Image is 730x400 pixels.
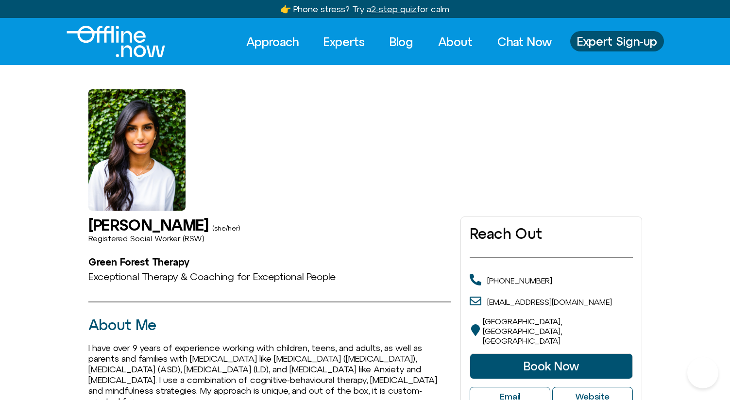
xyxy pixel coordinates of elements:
[88,317,451,333] h2: About Me
[470,226,632,242] h2: Reach Out
[371,4,417,14] u: 2-step quiz
[687,357,718,388] iframe: Botpress
[88,234,204,243] span: Registered Social Worker (RSW)
[280,4,449,14] a: 👉 Phone stress? Try a2-step quizfor calm
[238,31,307,52] a: Approach
[487,298,612,306] a: [EMAIL_ADDRESS][DOMAIN_NAME]
[315,31,373,52] a: Experts
[88,217,208,233] h1: [PERSON_NAME]
[238,31,560,52] nav: Menu
[487,276,552,285] a: [PHONE_NUMBER]
[489,31,560,52] a: Chat Now
[470,353,632,379] a: Book Now
[483,317,562,345] span: [GEOGRAPHIC_DATA], [GEOGRAPHIC_DATA], [GEOGRAPHIC_DATA]
[67,26,149,57] div: Logo
[524,360,579,372] span: Book Now
[381,31,422,52] a: Blog
[88,257,451,267] h3: Green Forest Therapy
[570,31,664,51] a: Expert Sign-up
[212,224,240,232] span: (she/her)
[88,271,451,282] h3: Exceptional Therapy & Coaching for Exceptional People
[577,35,657,48] span: Expert Sign-up
[67,26,165,57] img: offline.now
[429,31,481,52] a: About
